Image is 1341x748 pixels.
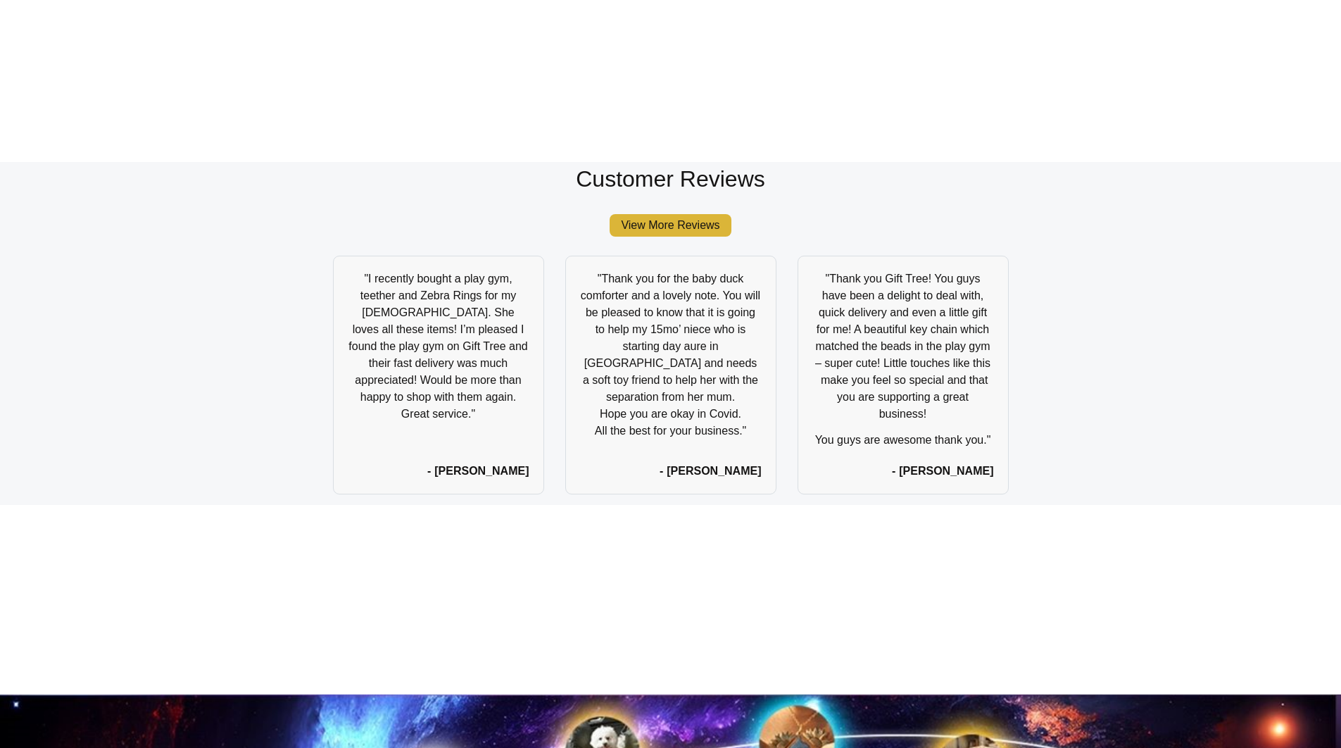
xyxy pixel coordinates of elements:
span: - [660,463,663,480]
p: "Thank you Gift Tree! You guys have been a delight to deal with, quick delivery and even a little... [812,270,994,423]
span: - [892,463,895,480]
span: [PERSON_NAME] [899,463,993,480]
span: [PERSON_NAME] [667,463,761,480]
span: [PERSON_NAME] [434,463,529,480]
p: "Thank you for the baby duck comforter and a lovely note. You will be pleased to know that it is ... [580,270,762,440]
p: "I recently bought a play gym, teether and Zebra Rings for my [DEMOGRAPHIC_DATA]. She loves all t... [348,270,529,423]
span: - [427,463,431,480]
a: View More Reviews [610,214,731,237]
p: You guys are awesome thank you." [812,432,994,449]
